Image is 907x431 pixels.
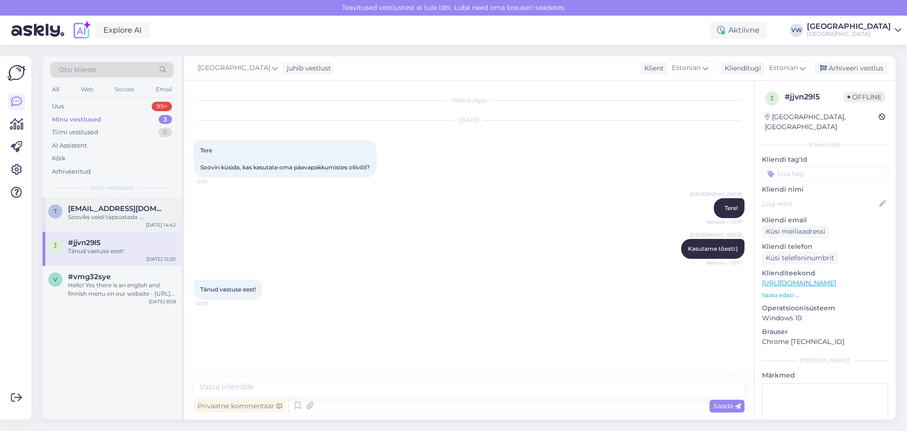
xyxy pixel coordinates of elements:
div: Web [79,83,95,96]
span: #jjvn29l5 [68,238,101,247]
span: j [770,95,773,102]
a: [URL][DOMAIN_NAME] [762,279,836,287]
div: Aktiivne [710,22,767,39]
span: Offline [844,92,885,102]
p: Kliendi tag'id [762,155,888,165]
span: v [53,276,57,283]
a: [GEOGRAPHIC_DATA][GEOGRAPHIC_DATA] [807,23,901,38]
div: [PERSON_NAME] [762,356,888,365]
div: 0 [158,128,172,137]
div: 99+ [152,102,172,111]
div: [GEOGRAPHIC_DATA], [GEOGRAPHIC_DATA] [765,112,879,132]
div: Socials [113,83,136,96]
div: Vestlus algas [194,96,744,105]
img: explore-ai [72,20,92,40]
p: Brauser [762,327,888,337]
span: 12:20 [197,300,232,307]
span: Nähtud ✓ 12:17 [706,259,742,266]
div: Arhiveeritud [52,167,91,176]
span: Tere Soovin küsida, kas kasutate oma päevapakkumistes oliivõli? [200,147,370,171]
p: Vaata edasi ... [762,291,888,299]
span: Nähtud ✓ 12:17 [706,219,742,226]
p: Operatsioonisüsteem [762,303,888,313]
div: [DATE] 12:20 [146,255,176,263]
div: [DATE] 8:58 [149,298,176,305]
p: Kliendi email [762,215,888,225]
input: Lisa nimi [762,199,877,209]
span: Tänud vastuse eest! [200,286,256,293]
div: Küsi telefoninumbrit [762,252,838,264]
div: Privaatne kommentaar [194,400,286,413]
div: Tänud vastuse eest! [68,247,176,255]
div: Sooviks veidi täpsustada …. [68,213,176,221]
span: Tere! [725,204,738,211]
div: Arhiveeri vestlus [814,62,887,75]
div: AI Assistent [52,141,87,150]
div: Minu vestlused [52,115,101,124]
div: [DATE] [194,116,744,124]
span: terjepant@gmail.com [68,204,166,213]
p: Windows 10 [762,313,888,323]
div: juhib vestlust [283,63,331,73]
p: Kliendi telefon [762,242,888,252]
input: Lisa tag [762,167,888,181]
span: [GEOGRAPHIC_DATA] [198,63,270,73]
span: #vmg32sye [68,273,111,281]
span: Saada [713,402,741,410]
div: All [50,83,61,96]
span: Estonian [769,63,798,73]
img: Askly Logo [8,64,26,82]
p: Märkmed [762,370,888,380]
span: Minu vestlused [91,184,133,192]
div: [DATE] 14:42 [146,221,176,229]
div: # jjvn29l5 [785,91,844,103]
div: Klient [641,63,664,73]
div: Kliendi info [762,141,888,149]
span: 12:10 [197,178,232,185]
span: j [54,242,57,249]
div: Küsi meiliaadressi [762,225,829,238]
span: Otsi kliente [59,65,96,75]
div: Tiimi vestlused [52,128,98,137]
span: [GEOGRAPHIC_DATA] [690,191,742,198]
a: Explore AI [95,22,150,38]
div: [GEOGRAPHIC_DATA] [807,30,891,38]
div: Hello! Yes there is an english and finnish menu on our website - [URL][DOMAIN_NAME] [68,281,176,298]
div: Klienditugi [721,63,761,73]
span: [GEOGRAPHIC_DATA] [690,231,742,238]
div: 3 [159,115,172,124]
p: Klienditeekond [762,268,888,278]
span: Kasutame tõesti:) [688,245,738,252]
p: Kliendi nimi [762,185,888,194]
div: Email [154,83,174,96]
div: Uus [52,102,64,111]
span: Estonian [672,63,701,73]
span: t [54,208,57,215]
div: Kõik [52,154,66,163]
p: Chrome [TECHNICAL_ID] [762,337,888,347]
div: VW [790,24,803,37]
div: [GEOGRAPHIC_DATA] [807,23,891,30]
